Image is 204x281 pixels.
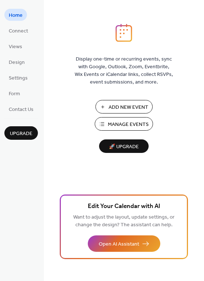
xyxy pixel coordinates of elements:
[4,103,38,115] a: Contact Us
[9,27,28,35] span: Connect
[4,40,27,52] a: Views
[75,55,173,86] span: Display one-time or recurring events, sync with Google, Outlook, Zoom, Eventbrite, Wix Events or ...
[9,106,34,113] span: Contact Us
[109,104,148,111] span: Add New Event
[9,74,28,82] span: Settings
[115,24,132,42] img: logo_icon.svg
[9,43,22,51] span: Views
[99,240,139,248] span: Open AI Assistant
[99,139,149,153] button: 🚀 Upgrade
[73,212,174,230] span: Want to adjust the layout, update settings, or change the design? The assistant can help.
[10,130,32,138] span: Upgrade
[95,117,153,131] button: Manage Events
[4,9,27,21] a: Home
[88,201,160,212] span: Edit Your Calendar with AI
[103,142,144,152] span: 🚀 Upgrade
[4,72,32,84] a: Settings
[9,59,25,66] span: Design
[95,100,153,113] button: Add New Event
[9,90,20,98] span: Form
[108,121,149,128] span: Manage Events
[4,56,29,68] a: Design
[4,24,32,36] a: Connect
[9,12,23,19] span: Home
[88,235,160,252] button: Open AI Assistant
[4,126,38,140] button: Upgrade
[4,87,24,99] a: Form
